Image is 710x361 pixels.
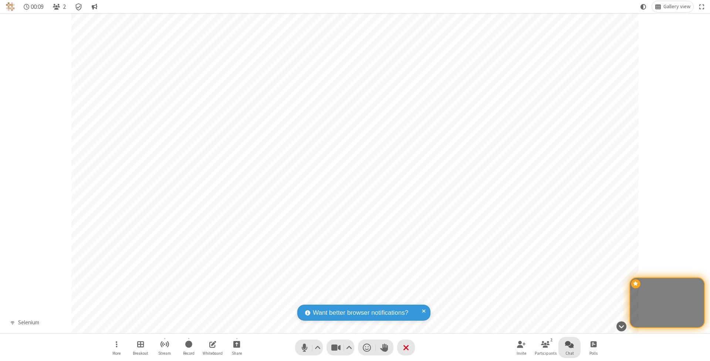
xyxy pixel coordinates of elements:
[558,337,581,358] button: Open chat
[313,340,323,355] button: Audio settings
[226,337,248,358] button: Start sharing
[183,351,195,355] span: Record
[344,340,354,355] button: Video setting
[327,340,354,355] button: Stop video (⌘+Shift+V)
[638,1,649,12] button: Using system theme
[589,351,598,355] span: Polls
[663,4,690,10] span: Gallery view
[105,337,128,358] button: Open menu
[15,318,42,327] div: Selenium
[517,351,526,355] span: Invite
[72,1,86,12] div: Meeting details Encryption enabled
[510,337,532,358] button: Invite participants (⌘+Shift+I)
[535,351,557,355] span: Participants
[6,2,15,11] img: QA Selenium DO NOT DELETE OR CHANGE
[88,1,100,12] button: Conversation
[232,351,242,355] span: Share
[313,308,408,318] span: Want better browser notifications?
[202,337,224,358] button: Open shared whiteboard
[376,340,393,355] button: Raise hand
[21,1,47,12] div: Timer
[50,1,69,12] button: Open participant list
[582,337,605,358] button: Open poll
[112,351,121,355] span: More
[397,340,415,355] button: End or leave meeting
[153,337,176,358] button: Start streaming
[534,337,557,358] button: Open participant list
[565,351,574,355] span: Chat
[177,337,200,358] button: Start recording
[548,337,555,343] div: 2
[696,1,707,12] button: Fullscreen
[295,340,323,355] button: Mute (⌘+Shift+A)
[158,351,171,355] span: Stream
[358,340,376,355] button: Send a reaction
[31,3,44,10] span: 00:09
[613,317,629,335] button: Hide
[203,351,223,355] span: Whiteboard
[129,337,152,358] button: Manage Breakout Rooms
[652,1,693,12] button: Change layout
[63,3,66,10] span: 2
[133,351,148,355] span: Breakout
